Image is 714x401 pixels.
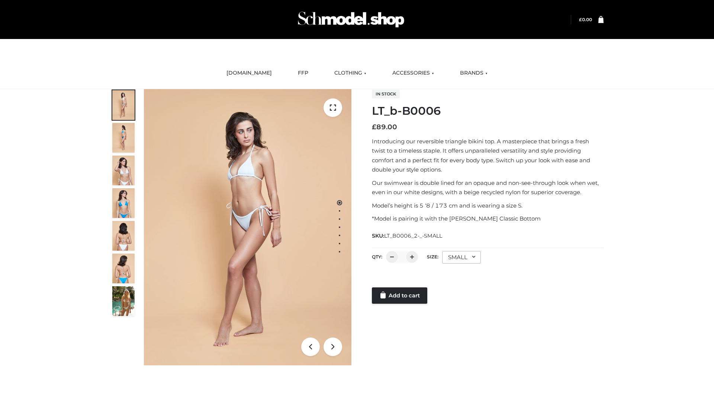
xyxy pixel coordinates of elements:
[221,65,277,81] a: [DOMAIN_NAME]
[329,65,372,81] a: CLOTHING
[454,65,493,81] a: BRANDS
[579,17,592,22] a: £0.00
[292,65,314,81] a: FFP
[112,286,135,316] img: Arieltop_CloudNine_AzureSky2.jpg
[372,231,443,240] span: SKU:
[579,17,582,22] span: £
[372,287,427,304] a: Add to cart
[295,5,407,34] img: Schmodel Admin 964
[372,104,604,118] h1: LT_b-B0006
[112,90,135,120] img: ArielClassicBikiniTop_CloudNine_AzureSky_OW114ECO_1-scaled.jpg
[112,254,135,283] img: ArielClassicBikiniTop_CloudNine_AzureSky_OW114ECO_8-scaled.jpg
[579,17,592,22] bdi: 0.00
[112,156,135,185] img: ArielClassicBikiniTop_CloudNine_AzureSky_OW114ECO_3-scaled.jpg
[372,254,382,260] label: QTY:
[372,178,604,197] p: Our swimwear is double lined for an opaque and non-see-through look when wet, even in our white d...
[112,123,135,153] img: ArielClassicBikiniTop_CloudNine_AzureSky_OW114ECO_2-scaled.jpg
[384,232,442,239] span: LT_B0006_2-_-SMALL
[372,201,604,211] p: Model’s height is 5 ‘8 / 173 cm and is wearing a size S.
[442,251,481,264] div: SMALL
[387,65,440,81] a: ACCESSORIES
[372,89,400,98] span: In stock
[372,214,604,224] p: *Model is pairing it with the [PERSON_NAME] Classic Bottom
[144,89,351,365] img: ArielClassicBikiniTop_CloudNine_AzureSky_OW114ECO_1
[372,137,604,175] p: Introducing our reversible triangle bikini top. A masterpiece that brings a fresh twist to a time...
[372,123,397,131] bdi: 89.00
[112,221,135,251] img: ArielClassicBikiniTop_CloudNine_AzureSky_OW114ECO_7-scaled.jpg
[112,188,135,218] img: ArielClassicBikiniTop_CloudNine_AzureSky_OW114ECO_4-scaled.jpg
[372,123,376,131] span: £
[427,254,438,260] label: Size:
